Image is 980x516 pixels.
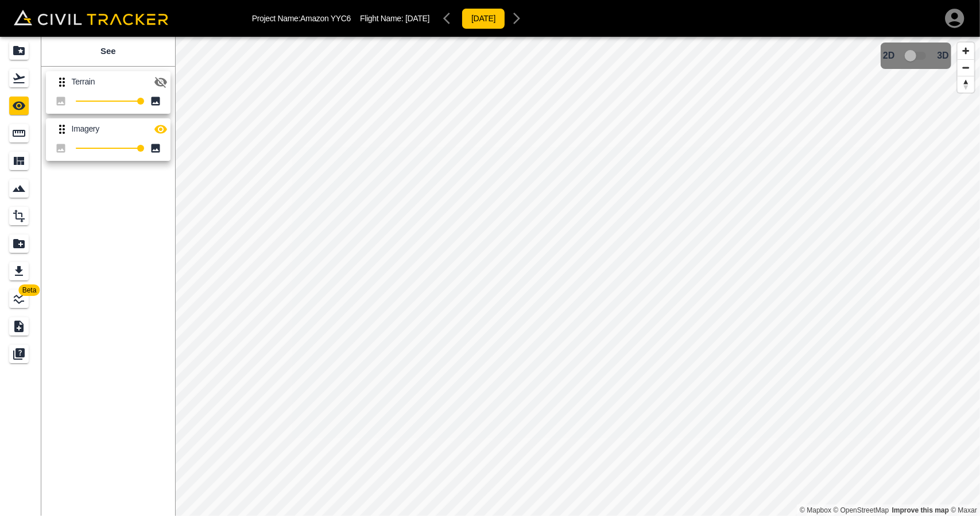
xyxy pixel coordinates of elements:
[883,51,894,61] span: 2D
[14,10,168,26] img: Civil Tracker
[938,51,949,61] span: 3D
[900,45,933,67] span: 3D model not uploaded yet
[405,14,429,23] span: [DATE]
[892,506,949,514] a: Map feedback
[252,14,351,23] p: Project Name: Amazon YYC6
[800,506,831,514] a: Mapbox
[958,59,974,76] button: Zoom out
[958,76,974,93] button: Reset bearing to north
[360,14,429,23] p: Flight Name:
[175,37,980,516] canvas: Map
[834,506,889,514] a: OpenStreetMap
[462,8,505,29] button: [DATE]
[958,43,974,59] button: Zoom in
[951,506,977,514] a: Maxar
